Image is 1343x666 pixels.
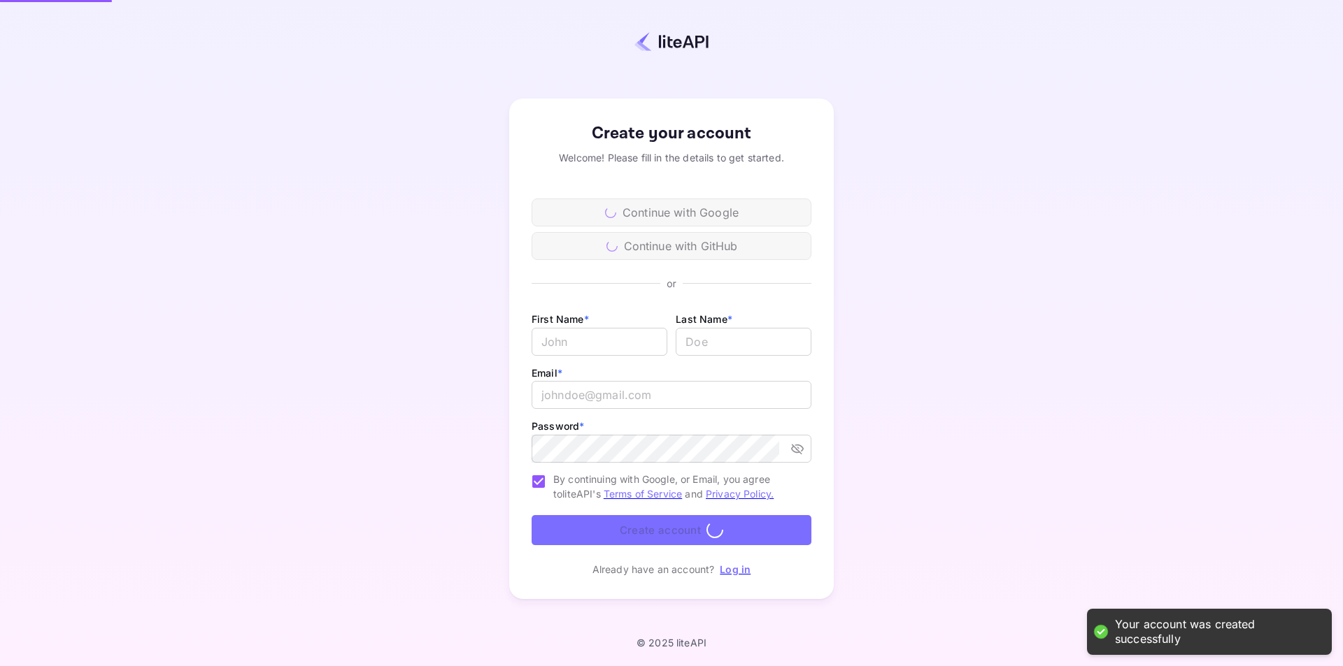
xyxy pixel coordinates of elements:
[720,563,751,575] a: Log in
[532,420,584,432] label: Password
[634,31,709,52] img: liteapi
[532,232,811,260] div: Continue with GitHub
[637,637,706,649] p: © 2025 liteAPI
[676,313,732,325] label: Last Name
[532,381,811,409] input: johndoe@gmail.com
[532,367,562,379] label: Email
[604,488,682,500] a: Terms of Service
[706,488,774,500] a: Privacy Policy.
[532,198,811,226] div: Continue with Google
[592,562,715,577] p: Already have an account?
[1115,617,1318,646] div: Your account was created successfully
[532,328,667,356] input: John
[676,328,811,356] input: Doe
[532,121,811,146] div: Create your account
[532,313,589,325] label: First Name
[553,472,800,501] span: By continuing with Google, or Email, you agree to liteAPI's and
[785,436,810,461] button: toggle password visibility
[532,150,811,165] div: Welcome! Please fill in the details to get started.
